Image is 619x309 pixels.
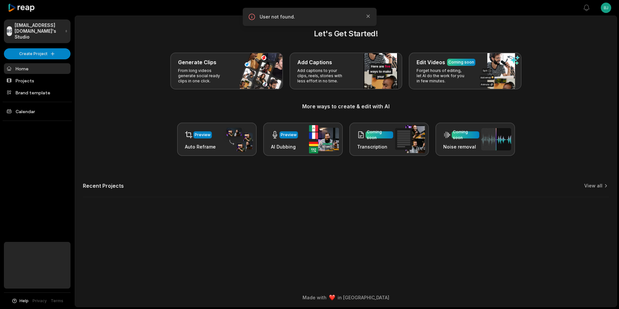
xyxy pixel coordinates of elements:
a: Projects [4,75,71,86]
img: ai_dubbing.png [309,125,339,153]
button: Help [11,298,29,304]
span: Help [19,298,29,304]
img: noise_removal.png [481,128,511,150]
h3: AI Dubbing [271,143,298,150]
button: Create Project [4,48,71,59]
h3: Transcription [357,143,393,150]
div: Coming soon [453,129,478,141]
div: Made with in [GEOGRAPHIC_DATA] [81,294,611,301]
p: Forget hours of editing, let AI do the work for you in few minutes. [417,68,467,84]
img: heart emoji [329,295,335,301]
div: Coming soon [367,129,392,141]
p: [EMAIL_ADDRESS][DOMAIN_NAME]'s Studio [15,22,62,40]
h3: More ways to create & edit with AI [83,102,609,110]
h3: Edit Videos [417,58,445,66]
p: Add captions to your clips, reels, stories with less effort in no time. [297,68,348,84]
div: Preview [281,132,297,138]
h2: Let's Get Started! [83,28,609,40]
div: BS [7,26,12,36]
p: From long videos generate social ready clips in one click. [178,68,228,84]
div: Coming soon [448,59,474,65]
h3: Auto Reframe [185,143,216,150]
h3: Noise removal [443,143,479,150]
a: Terms [51,298,63,304]
a: View all [584,183,602,189]
a: Home [4,63,71,74]
h2: Recent Projects [83,183,124,189]
h3: Add Captions [297,58,332,66]
div: Preview [195,132,211,138]
a: Brand template [4,87,71,98]
h3: Generate Clips [178,58,216,66]
img: auto_reframe.png [223,127,253,152]
p: User not found. [260,14,360,20]
a: Calendar [4,106,71,117]
img: transcription.png [395,125,425,153]
a: Privacy [32,298,47,304]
